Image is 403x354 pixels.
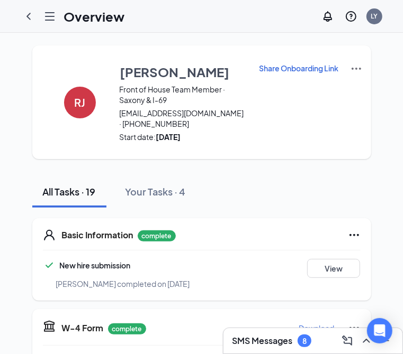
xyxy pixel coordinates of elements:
svg: Checkmark [43,259,56,272]
svg: User [43,229,56,241]
button: ChevronUp [358,332,375,349]
h3: [PERSON_NAME] [120,63,230,81]
h3: SMS Messages [232,335,292,347]
p: complete [138,230,176,241]
button: Share Onboarding Link [259,62,339,74]
strong: [DATE] [156,132,181,142]
h1: Overview [64,7,124,25]
h5: W-4 Form [62,322,104,334]
svg: TaxGovernmentIcon [43,320,56,332]
div: Your Tasks · 4 [126,185,186,198]
span: [EMAIL_ADDRESS][DOMAIN_NAME] · [PHONE_NUMBER] [120,108,246,129]
svg: ChevronLeft [22,10,35,23]
button: ComposeMessage [339,332,356,349]
svg: ChevronUp [360,334,373,347]
svg: Ellipses [348,229,361,241]
p: Share Onboarding Link [259,63,339,73]
h4: RJ [74,99,85,106]
p: complete [108,323,146,334]
svg: Hamburger [43,10,56,23]
img: More Actions [350,62,363,75]
span: [PERSON_NAME] completed on [DATE] [56,279,190,288]
span: New hire submission [60,260,131,270]
div: Open Intercom Messenger [367,318,392,343]
p: Download [299,323,335,333]
h5: Basic Information [62,229,133,241]
span: Start date: [120,132,246,142]
button: RJ [53,62,106,142]
button: View [307,259,360,278]
button: Download [299,320,335,337]
svg: Ellipses [348,322,361,334]
button: [PERSON_NAME] [120,62,246,81]
svg: ComposeMessage [341,334,354,347]
div: 8 [302,337,307,346]
div: LY [371,12,378,21]
svg: QuestionInfo [345,10,357,23]
div: All Tasks · 19 [43,185,96,198]
svg: Notifications [321,10,334,23]
span: Front of House Team Member · Saxony & I-69 [120,84,246,105]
